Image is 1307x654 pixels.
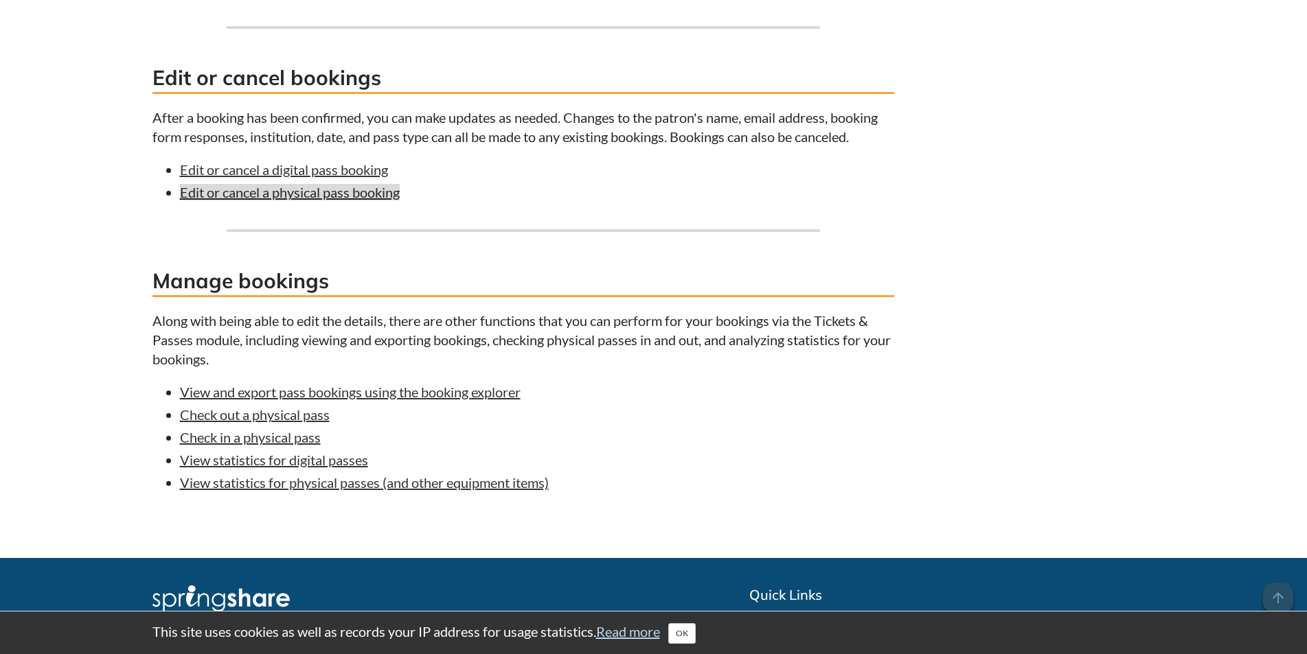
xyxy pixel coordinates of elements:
[180,474,549,491] a: View statistics for physical passes (and other equipment items)
[1263,584,1293,600] a: arrow_upward
[152,311,894,369] p: Along with being able to edit the details, there are other functions that you can perform for you...
[180,452,368,468] a: View statistics for digital passes
[139,622,1169,644] div: This site uses cookies as well as records your IP address for usage statistics.
[749,585,1155,605] h2: Quick Links
[668,623,696,644] button: Close
[180,161,388,178] a: Edit or cancel a digital pass booking
[180,184,400,200] a: Edit or cancel a physical pass booking
[152,63,894,94] h3: Edit or cancel bookings
[1263,583,1293,613] span: arrow_upward
[152,266,894,297] h3: Manage bookings
[180,429,321,445] a: Check in a physical pass
[180,406,330,423] a: Check out a physical pass
[596,623,660,640] a: Read more
[152,585,290,611] img: Springshare
[180,384,521,400] a: View and export pass bookings using the booking explorer
[152,108,894,146] p: After a booking has been confirmed, you can make updates as needed. Changes to the patron's name,...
